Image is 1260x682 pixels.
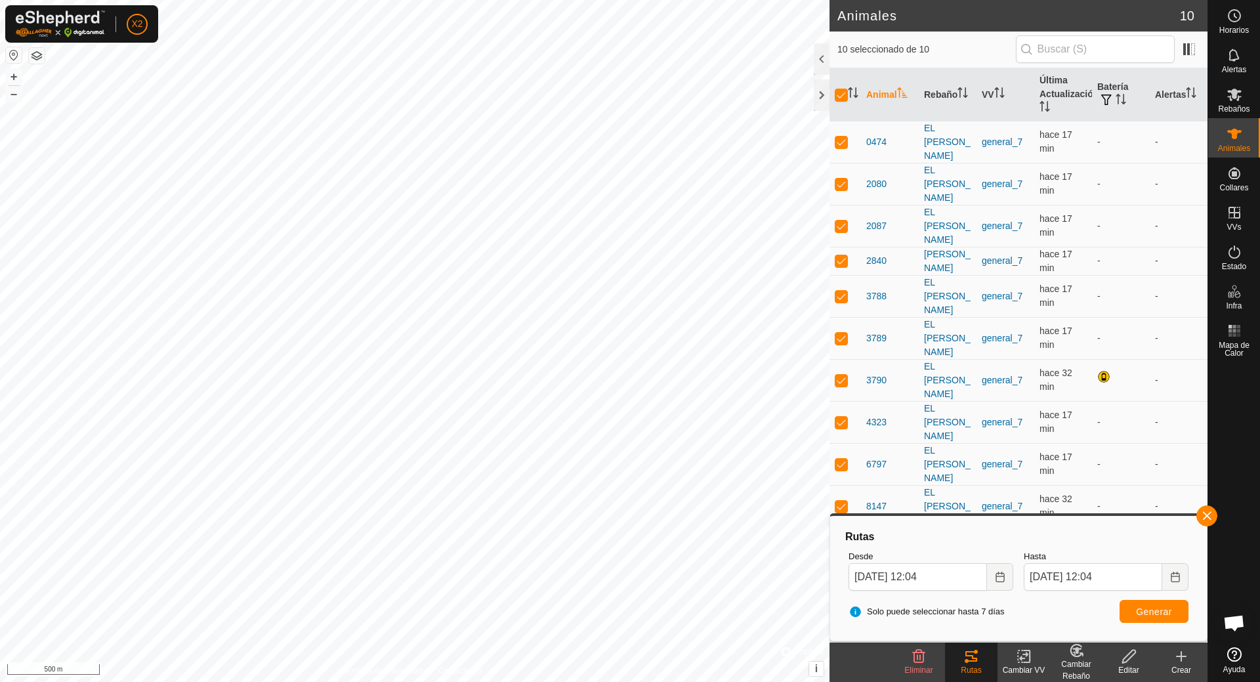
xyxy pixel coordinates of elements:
img: Logo Gallagher [16,11,105,37]
th: Batería [1092,68,1150,121]
td: - [1150,275,1207,317]
div: [PERSON_NAME] [924,247,971,275]
th: Rebaño [919,68,976,121]
a: general_7 [982,137,1022,147]
span: i [815,663,818,674]
div: Cambiar VV [997,664,1050,676]
p-sorticon: Activar para ordenar [848,89,858,100]
div: Rutas [843,529,1194,545]
span: Alertas [1222,66,1246,74]
div: EL [PERSON_NAME] [924,360,971,401]
td: - [1150,247,1207,275]
td: - [1150,163,1207,205]
span: 10 seleccionado de 10 [837,43,1016,56]
span: 2087 [866,219,887,233]
span: 2840 [866,254,887,268]
span: Estado [1222,263,1246,270]
a: general_7 [982,501,1022,511]
td: - [1150,317,1207,359]
p-sorticon: Activar para ordenar [897,89,908,100]
span: 23 sept 2025, 11:47 [1039,326,1072,350]
span: Generar [1136,607,1172,617]
p-sorticon: Activar para ordenar [994,89,1005,100]
span: 23 sept 2025, 11:47 [1039,249,1072,273]
span: 8147 [866,500,887,513]
td: - [1150,443,1207,485]
button: Generar [1120,600,1188,623]
span: 0474 [866,135,887,149]
div: EL [PERSON_NAME] [924,444,971,485]
td: - [1092,247,1150,275]
input: Buscar (S) [1016,35,1175,63]
td: - [1150,401,1207,443]
a: general_7 [982,459,1022,469]
td: - [1150,205,1207,247]
a: general_7 [982,417,1022,427]
p-sorticon: Activar para ordenar [957,89,968,100]
a: general_7 [982,333,1022,343]
div: Editar [1102,664,1155,676]
span: Infra [1226,302,1242,310]
button: Capas del Mapa [29,48,45,64]
span: 3788 [866,289,887,303]
button: + [6,69,22,85]
td: - [1092,485,1150,527]
div: EL [PERSON_NAME] [924,163,971,205]
span: 23 sept 2025, 11:47 [1039,452,1072,476]
span: 23 sept 2025, 11:32 [1039,368,1072,392]
th: Alertas [1150,68,1207,121]
h2: Animales [837,8,1180,24]
td: - [1092,401,1150,443]
div: Cambiar Rebaño [1050,658,1102,682]
div: EL [PERSON_NAME] [924,318,971,359]
span: 23 sept 2025, 11:47 [1039,410,1072,434]
div: EL [PERSON_NAME] [924,486,971,527]
span: 3790 [866,373,887,387]
span: Animales [1218,144,1250,152]
span: VVs [1227,223,1241,231]
a: general_7 [982,375,1022,385]
span: Solo puede seleccionar hasta 7 días [849,605,1005,618]
td: - [1150,121,1207,163]
span: 4323 [866,416,887,429]
p-sorticon: Activar para ordenar [1039,103,1050,114]
div: Rutas [945,664,997,676]
label: Hasta [1024,550,1188,563]
span: 10 [1180,6,1194,26]
span: 23 sept 2025, 11:47 [1039,284,1072,308]
button: – [6,86,22,102]
th: Animal [861,68,919,121]
td: - [1092,443,1150,485]
span: X2 [131,17,142,31]
a: general_7 [982,179,1022,189]
div: Crear [1155,664,1207,676]
td: - [1092,275,1150,317]
div: EL [PERSON_NAME] [924,276,971,317]
button: Restablecer Mapa [6,47,22,63]
td: - [1092,121,1150,163]
a: Política de Privacidad [347,665,423,677]
label: Desde [849,550,1013,563]
button: Choose Date [987,563,1013,591]
span: 23 sept 2025, 11:47 [1039,129,1072,154]
span: 6797 [866,458,887,471]
button: Choose Date [1162,563,1188,591]
div: EL [PERSON_NAME] [924,121,971,163]
a: Contáctenos [438,665,482,677]
div: EL [PERSON_NAME] [924,205,971,247]
a: Ayuda [1208,642,1260,679]
td: - [1150,485,1207,527]
th: VV [976,68,1034,121]
th: Última Actualización [1034,68,1092,121]
span: 23 sept 2025, 11:32 [1039,494,1072,518]
td: - [1092,205,1150,247]
span: Horarios [1219,26,1249,34]
span: Eliminar [904,666,933,675]
div: Chat abierto [1215,603,1254,643]
p-sorticon: Activar para ordenar [1186,89,1196,100]
td: - [1092,317,1150,359]
span: Ayuda [1223,666,1246,673]
span: 3789 [866,331,887,345]
div: EL [PERSON_NAME] [924,402,971,443]
span: 2080 [866,177,887,191]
